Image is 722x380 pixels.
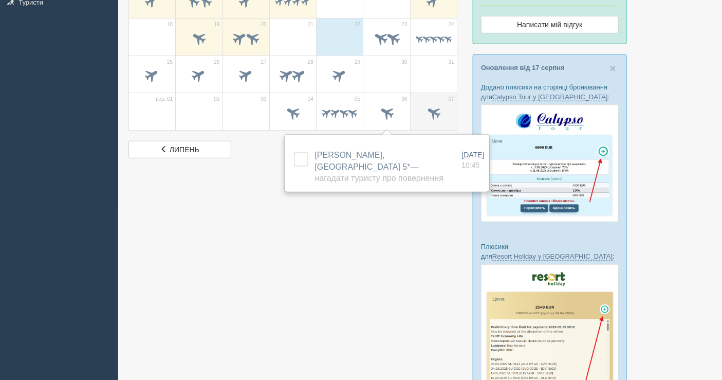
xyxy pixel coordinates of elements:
span: 02 [214,96,219,103]
a: [PERSON_NAME], [GEOGRAPHIC_DATA] 5*— Нагадати туристу про повернення [315,151,443,183]
p: Плюсики для : [481,242,619,261]
button: Close [610,63,616,74]
span: 21 [308,21,313,28]
span: [DATE] [462,151,485,159]
a: Calypso Tour у [GEOGRAPHIC_DATA] [492,93,608,101]
a: липень [128,141,231,158]
p: Додано плюсики на сторінці бронювання для : [481,82,619,102]
span: 27 [261,59,267,66]
span: 24 [449,21,454,28]
span: × [610,62,616,74]
a: [DATE] 10:45 [462,150,485,170]
span: 04 [308,96,313,103]
img: calypso-tour-proposal-crm-for-travel-agency.jpg [481,104,619,222]
span: липень [170,146,199,154]
span: 31 [449,59,454,66]
span: 23 [402,21,408,28]
span: 18 [167,21,173,28]
span: 06 [402,96,408,103]
span: 30 [402,59,408,66]
span: 28 [308,59,313,66]
span: 19 [214,21,219,28]
span: вер. 01 [156,96,173,103]
a: Resort Holiday у [GEOGRAPHIC_DATA] [492,252,613,261]
span: 29 [355,59,360,66]
span: 10:45 [462,161,480,169]
span: 20 [261,21,267,28]
span: [PERSON_NAME], [GEOGRAPHIC_DATA] 5* [315,151,443,183]
span: 26 [214,59,219,66]
a: Написати мій відгук [481,16,619,33]
span: 03 [261,96,267,103]
a: Оновлення від 17 серпня [481,64,565,71]
span: 22 [355,21,360,28]
span: 25 [167,59,173,66]
span: 05 [355,96,360,103]
span: 07 [449,96,454,103]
